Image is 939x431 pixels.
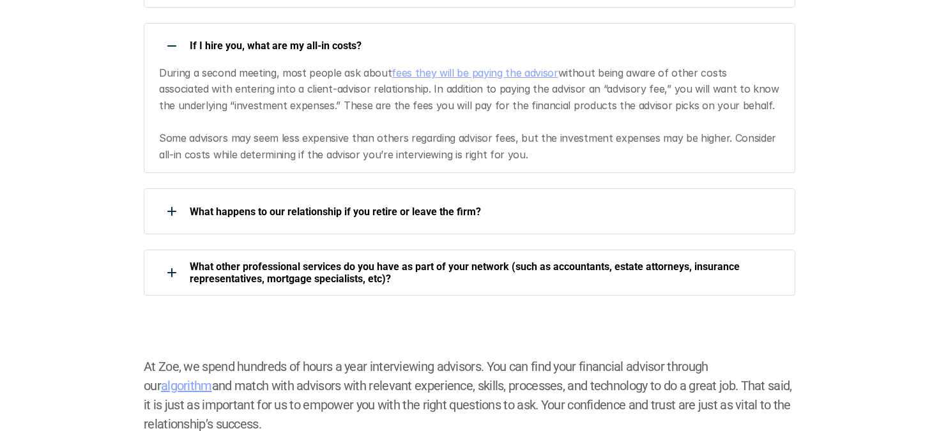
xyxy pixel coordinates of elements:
p: What happens to our relationship if you retire or leave the firm? [190,206,779,218]
p: What other professional services do you have as part of your network (such as accountants, estate... [190,261,779,285]
p: During a second meeting, most people ask about without being aware of other costs associated with... [159,65,779,163]
a: fees they will be paying the advisor [392,66,558,79]
a: algorithm [161,378,212,393]
p: If I hire you, what are my all-in costs? [190,40,779,52]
